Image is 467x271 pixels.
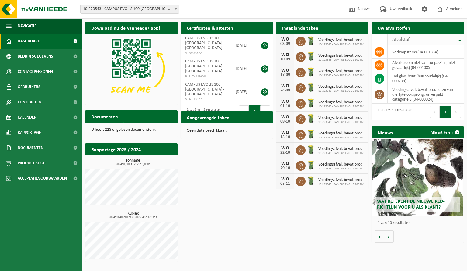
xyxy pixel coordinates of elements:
span: Bedrijfsgegevens [18,49,53,64]
div: WO [279,177,291,182]
span: Afvalstof [392,37,410,42]
span: Documenten [18,140,43,155]
span: Voedingsafval, bevat producten van dierlijke oorsprong, onverpakt, categorie 3 [318,84,365,89]
img: WB-0140-HPE-GN-50 [306,98,316,108]
img: WB-0140-HPE-GN-50 [306,176,316,186]
div: 24-09 [279,88,291,93]
div: 22-10 [279,151,291,155]
div: WO [279,84,291,88]
span: CAMPUS EVOLIS 100 [GEOGRAPHIC_DATA] - [GEOGRAPHIC_DATA] [185,82,224,97]
div: WO [279,146,291,151]
a: Bekijk rapportage [132,155,177,167]
div: WO [279,52,291,57]
button: Previous [430,106,440,118]
span: VLA902322 [185,51,226,55]
div: WO [279,130,291,135]
span: Voedingsafval, bevat producten van dierlijke oorsprong, onverpakt, categorie 3 [318,53,365,58]
div: WO [279,115,291,119]
p: Geen data beschikbaar. [187,129,267,133]
span: Kalender [18,110,36,125]
img: WB-0140-HPE-GN-50 [306,160,316,170]
img: WB-0140-HPE-GN-50 [306,113,316,124]
div: WO [279,68,291,73]
h2: Rapportage 2025 / 2024 [85,143,147,155]
span: CAMPUS EVOLIS 100 [GEOGRAPHIC_DATA] - [GEOGRAPHIC_DATA] [185,36,224,50]
td: verkoop items (04-001834) [388,45,464,59]
h2: Uw afvalstoffen [372,22,416,34]
span: Voedingsafval, bevat producten van dierlijke oorsprong, onverpakt, categorie 3 [318,100,365,105]
span: Rapportage [18,125,41,140]
span: 10-223543 - CAMPUS EVOLIS 100 NV [318,43,365,46]
td: [DATE] [231,34,255,57]
button: 1 [249,105,261,118]
h2: Certificaten & attesten [181,22,239,34]
span: Wat betekent de nieuwe RED-richtlijn voor u als klant? [377,199,445,210]
span: 10-223543 - CAMPUS EVOLIS 100 NV - HARELBEKE [81,5,179,13]
span: Voedingsafval, bevat producten van dierlijke oorsprong, onverpakt, categorie 3 [318,38,365,43]
div: 1 tot 3 van 3 resultaten [184,105,221,118]
span: 10-223543 - CAMPUS EVOLIS 100 NV [318,58,365,62]
h2: Aangevraagde taken [181,111,236,123]
span: Voedingsafval, bevat producten van dierlijke oorsprong, onverpakt, categorie 3 [318,147,365,152]
div: 03-09 [279,42,291,46]
span: Dashboard [18,34,40,49]
span: 10-223543 - CAMPUS EVOLIS 100 NV [318,183,365,186]
img: WB-0140-HPE-GN-50 [306,129,316,139]
button: 1 [440,106,451,118]
span: 10-223543 - CAMPUS EVOLIS 100 NV - HARELBEKE [80,5,179,14]
span: CAMPUS EVOLIS 100 [GEOGRAPHIC_DATA] - [GEOGRAPHIC_DATA] [185,59,224,73]
div: 29-10 [279,166,291,170]
div: 08-10 [279,119,291,124]
button: Volgende [384,230,394,243]
div: WO [279,161,291,166]
button: Vorige [375,230,384,243]
img: WB-0140-HPE-GN-50 [306,51,316,62]
td: hol glas, bont (huishoudelijk) (04-000209) [388,72,464,85]
span: 2024: 1040,200 m3 - 2025: 432,120 m3 [88,216,178,219]
a: Wat betekent de nieuwe RED-richtlijn voor u als klant? [372,139,463,216]
h3: Kubiek [88,212,178,219]
p: U heeft 228 ongelezen document(en). [91,128,171,132]
span: Contactpersonen [18,64,53,79]
span: Navigatie [18,18,36,34]
span: Contracten [18,94,41,110]
span: Gebruikers [18,79,40,94]
td: afvalstroom niet van toepassing (niet gevaarlijk) (04-001085) [388,59,464,72]
span: 10-223543 - CAMPUS EVOLIS 100 NV [318,74,365,77]
a: Alle artikelen [426,126,463,138]
div: 15-10 [279,135,291,139]
span: 10-223543 - CAMPUS EVOLIS 100 NV [318,136,365,140]
img: WB-0140-HPE-GN-50 [306,144,316,155]
div: 17-09 [279,73,291,77]
img: WB-0140-HPE-GN-50 [306,36,316,46]
h3: Tonnage [88,159,178,166]
div: WO [279,37,291,42]
div: 1 tot 4 van 4 resultaten [375,105,412,119]
button: Previous [239,105,249,118]
td: [DATE] [231,57,255,80]
td: [DATE] [231,80,255,103]
span: Voedingsafval, bevat producten van dierlijke oorsprong, onverpakt, categorie 3 [318,131,365,136]
span: RED25001450 [185,74,226,79]
img: WB-0140-HPE-GN-50 [306,67,316,77]
span: 10-223543 - CAMPUS EVOLIS 100 NV [318,89,365,93]
span: 10-223543 - CAMPUS EVOLIS 100 NV [318,105,365,109]
div: 01-10 [279,104,291,108]
h2: Ingeplande taken [276,22,324,34]
div: 05-11 [279,182,291,186]
span: Voedingsafval, bevat producten van dierlijke oorsprong, onverpakt, categorie 3 [318,69,365,74]
span: VLA708877 [185,97,226,102]
span: 10-223543 - CAMPUS EVOLIS 100 NV [318,167,365,171]
img: Download de VHEPlus App [85,34,178,103]
span: 10-223543 - CAMPUS EVOLIS 100 NV [318,152,365,155]
button: Next [261,105,270,118]
span: 2024: 0,000 t - 2025: 0,060 t [88,163,178,166]
span: Acceptatievoorwaarden [18,171,67,186]
span: Voedingsafval, bevat producten van dierlijke oorsprong, onverpakt, categorie 3 [318,178,365,183]
p: 1 van 10 resultaten [378,221,461,225]
div: 10-09 [279,57,291,62]
span: Voedingsafval, bevat producten van dierlijke oorsprong, onverpakt, categorie 3 [318,162,365,167]
button: Next [451,106,461,118]
div: WO [279,99,291,104]
span: Voedingsafval, bevat producten van dierlijke oorsprong, onverpakt, categorie 3 [318,116,365,120]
